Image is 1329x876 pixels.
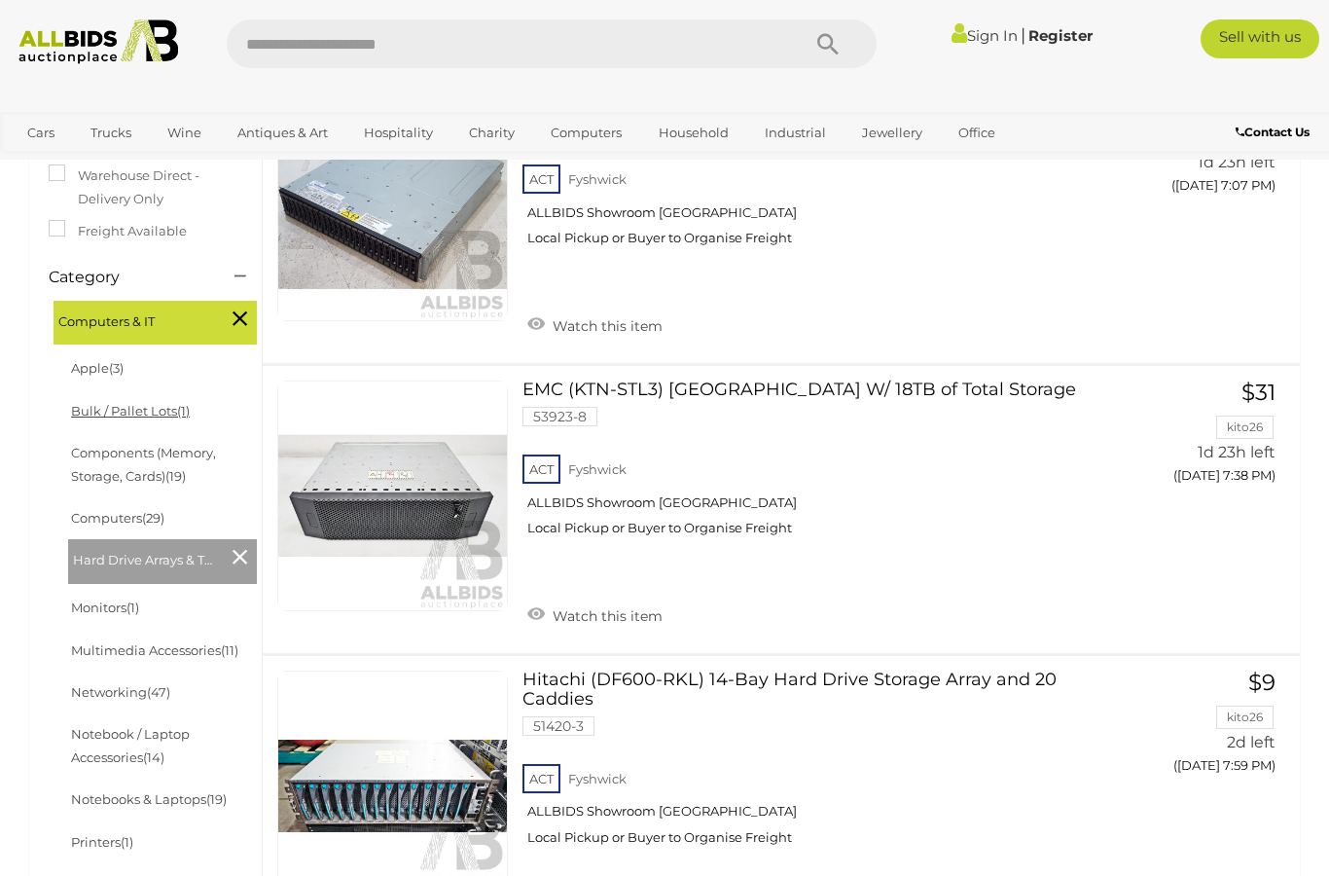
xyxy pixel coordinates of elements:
a: Multimedia Accessories(11) [71,642,238,658]
span: (1) [121,834,133,850]
a: Components (Memory, Storage, Cards)(19) [71,445,216,483]
a: [GEOGRAPHIC_DATA] [90,149,254,181]
a: $57 JS007 1d 23h left ([DATE] 7:07 PM) [1141,91,1280,204]
a: Watch this item [522,310,667,339]
a: Cars [15,117,67,149]
a: Sports [15,149,80,181]
h4: Category [49,269,205,286]
a: Apple(3) [71,360,124,376]
a: $31 kito26 1d 23h left ([DATE] 7:38 PM) [1141,381,1280,494]
a: Hitachi (DF600-RKL) 14-Bay Hard Drive Storage Array and 20 Caddies 51420-3 ACT Fyshwick ALLBIDS S... [537,671,1113,860]
a: Hospitality [351,117,446,149]
span: Hard Drive Arrays & Tape Drives [73,544,219,571]
a: Charity [456,117,527,149]
a: Monitors(1) [71,600,139,615]
button: Search [779,19,877,68]
span: (3) [109,360,124,376]
a: Computers [538,117,634,149]
span: (1) [177,403,190,419]
a: Sell with us [1201,19,1319,58]
a: $9 kito26 2d left ([DATE] 7:59 PM) [1141,671,1280,785]
a: Sign In [952,26,1018,45]
span: (11) [221,642,238,658]
span: (29) [142,510,164,526]
span: (19) [206,791,227,807]
span: (47) [147,684,170,700]
span: (14) [143,749,164,765]
a: Computers(29) [71,510,164,526]
span: (19) [165,468,186,484]
a: EMC (KTN-STL3) [GEOGRAPHIC_DATA] W/ 18TB of Total Storage 53923-8 ACT Fyshwick ALLBIDS Showroom [... [537,381,1113,551]
a: IBM (2072-12C) 24-Bay Hard Drive Array w/ 14.4TB of Total Storage 52544-174 ACT Fyshwick ALLBIDS ... [537,91,1113,261]
span: $9 [1248,669,1275,696]
a: Trucks [78,117,144,149]
a: Bulk / Pallet Lots(1) [71,403,190,419]
span: | [1021,24,1025,46]
a: Notebooks & Laptops(19) [71,791,227,807]
a: Networking(47) [71,684,170,700]
span: Computers & IT [58,306,204,333]
a: Office [946,117,1008,149]
a: Contact Us [1236,122,1314,143]
a: Printers(1) [71,834,133,850]
span: (1) [126,600,139,615]
a: Wine [155,117,214,149]
span: Watch this item [548,317,663,335]
a: Antiques & Art [225,117,341,149]
a: Household [646,117,741,149]
label: Warehouse Direct - Delivery Only [49,164,242,210]
span: Watch this item [548,607,663,625]
b: Contact Us [1236,125,1310,139]
span: $31 [1241,379,1275,406]
a: Notebook / Laptop Accessories(14) [71,726,190,764]
img: Allbids.com.au [10,19,187,64]
a: Register [1028,26,1093,45]
a: Watch this item [522,600,667,629]
a: Jewellery [849,117,935,149]
label: Freight Available [49,220,187,242]
a: Industrial [752,117,839,149]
